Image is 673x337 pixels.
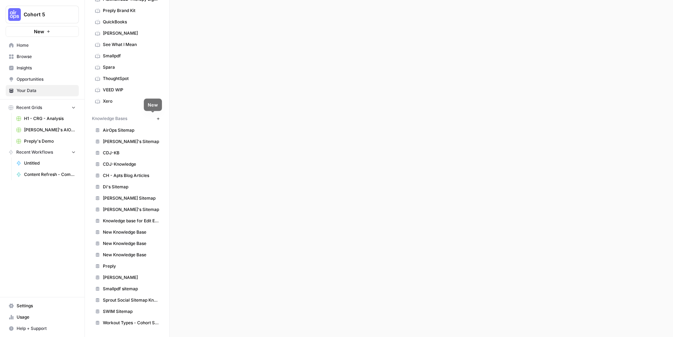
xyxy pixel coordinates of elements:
[103,274,159,281] span: [PERSON_NAME]
[6,102,79,113] button: Recent Grids
[17,42,76,48] span: Home
[103,53,159,59] span: Smallpdf
[17,76,76,82] span: Opportunities
[6,62,79,74] a: Insights
[92,317,162,329] a: Workout Types - Cohort Session 5 ([DATE])
[103,30,159,36] span: [PERSON_NAME]
[103,87,159,93] span: VEED WIP
[92,215,162,227] a: Knowledge base for Edit Ever After ([PERSON_NAME])
[6,74,79,85] a: Opportunities
[103,75,159,82] span: ThoughtSpot
[103,184,159,190] span: Di's Sitemap
[92,125,162,136] a: AirOps Sitemap
[24,127,76,133] span: [PERSON_NAME]'s AIO Snippet generator Grid
[92,249,162,261] a: New Knowledge Base
[92,50,162,62] a: Smallpdf
[17,303,76,309] span: Settings
[103,64,159,70] span: Spara
[92,193,162,204] a: [PERSON_NAME] Sitemap
[103,297,159,303] span: Sprout Social Sitemap Knowledge Base
[92,272,162,283] a: [PERSON_NAME]
[92,28,162,39] a: [PERSON_NAME]
[6,85,79,96] a: Your Data
[17,87,76,94] span: Your Data
[17,53,76,60] span: Browse
[6,147,79,158] button: Recent Workflows
[103,308,159,315] span: SWIM Sitemap
[92,159,162,170] a: CDJ-Knowledge
[103,218,159,224] span: Knowledge base for Edit Ever After ([PERSON_NAME])
[92,62,162,73] a: Spara
[103,98,159,104] span: Xero
[6,51,79,62] a: Browse
[103,195,159,201] span: [PERSON_NAME] Sitemap
[92,16,162,28] a: QuickBooks
[13,113,79,124] a: H1 - CRG - Analysis
[6,40,79,51] a: Home
[92,238,162,249] a: New Knowledge Base
[92,136,162,147] a: [PERSON_NAME]'s Sitemap
[6,312,79,323] a: Usage
[24,11,66,18] span: Cohort 5
[8,8,21,21] img: Cohort 5 Logo
[92,96,162,107] a: Xero
[103,7,159,14] span: Preply Brand Kit
[24,138,76,144] span: Preply's Demo
[13,169,79,180] a: Content Refresh - Competitive Gap Analysis (Maciek)
[17,314,76,320] span: Usage
[92,204,162,215] a: [PERSON_NAME]'s Sitemap
[92,5,162,16] a: Preply Brand Kit
[17,325,76,332] span: Help + Support
[92,283,162,295] a: Smallpdf sitemap
[24,160,76,166] span: Untitled
[17,65,76,71] span: Insights
[92,295,162,306] a: Sprout Social Sitemap Knowledge Base
[34,28,44,35] span: New
[103,150,159,156] span: CDJ-KB
[103,127,159,133] span: AirOps Sitemap
[6,300,79,312] a: Settings
[6,26,79,37] button: New
[92,39,162,50] a: See What I Mean
[92,170,162,181] a: CH - Apts Blog Articles
[24,115,76,122] span: H1 - CRG - Analysis
[16,149,53,155] span: Recent Workflows
[103,206,159,213] span: [PERSON_NAME]'s Sitemap
[103,229,159,235] span: New Knowledge Base
[103,286,159,292] span: Smallpdf sitemap
[103,263,159,269] span: Preply
[92,261,162,272] a: Preply
[92,181,162,193] a: Di's Sitemap
[6,323,79,334] button: Help + Support
[103,161,159,167] span: CDJ-Knowledge
[92,147,162,159] a: CDJ-KB
[92,306,162,317] a: SWIM Sitemap
[103,19,159,25] span: QuickBooks
[103,320,159,326] span: Workout Types - Cohort Session 5 ([DATE])
[13,124,79,136] a: [PERSON_NAME]'s AIO Snippet generator Grid
[103,252,159,258] span: New Knowledge Base
[103,41,159,48] span: See What I Mean
[13,158,79,169] a: Untitled
[92,115,127,122] span: Knowledge Bases
[13,136,79,147] a: Preply's Demo
[16,104,42,111] span: Recent Grids
[92,227,162,238] a: New Knowledge Base
[24,171,76,178] span: Content Refresh - Competitive Gap Analysis (Maciek)
[103,240,159,247] span: New Knowledge Base
[103,172,159,179] span: CH - Apts Blog Articles
[92,84,162,96] a: VEED WIP
[6,6,79,23] button: Workspace: Cohort 5
[92,73,162,84] a: ThoughtSpot
[103,138,159,145] span: [PERSON_NAME]'s Sitemap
